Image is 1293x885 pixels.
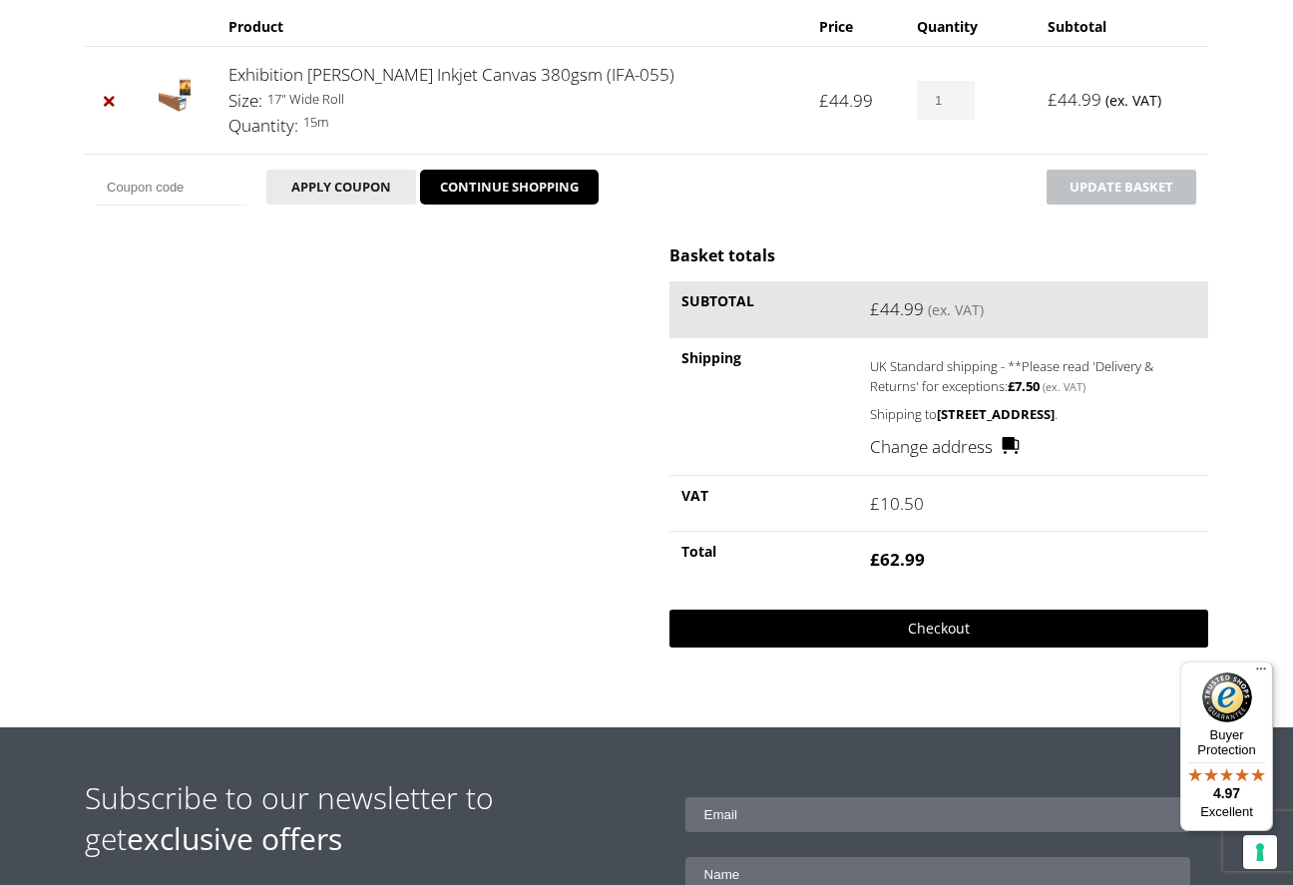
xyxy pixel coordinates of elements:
button: Menu [1249,662,1273,685]
th: VAT [669,475,858,532]
strong: exclusive offers [127,818,342,859]
bdi: 44.99 [819,89,873,112]
small: (ex. VAT) [1043,379,1085,394]
h2: Subscribe to our newsletter to get [85,777,646,859]
bdi: 44.99 [1048,88,1101,111]
small: (ex. VAT) [1105,91,1161,110]
label: UK Standard shipping - **Please read 'Delivery & Returns' for exceptions: [870,353,1164,396]
span: £ [1008,377,1015,395]
th: Subtotal [1036,7,1208,46]
p: Excellent [1180,804,1273,820]
button: Apply coupon [266,170,416,205]
bdi: 62.99 [870,548,925,571]
input: Coupon code [97,170,246,206]
bdi: 44.99 [870,297,924,320]
th: Total [669,531,858,588]
bdi: 7.50 [1008,377,1040,395]
p: Shipping to . [870,403,1196,426]
button: Your consent preferences for tracking technologies [1243,835,1277,869]
span: £ [870,297,880,320]
input: Email [685,797,1191,832]
img: Trusted Shops Trustmark [1202,672,1252,722]
a: Remove Exhibition Matte Polycotton Inkjet Canvas 380gsm (IFA-055) from basket [97,88,123,114]
p: 17" Wide Roll [228,88,795,111]
span: £ [870,492,880,515]
p: 15m [228,111,795,134]
span: 4.97 [1213,785,1240,801]
a: Exhibition [PERSON_NAME] Inkjet Canvas 380gsm (IFA-055) [228,63,674,86]
bdi: 10.50 [870,492,924,515]
button: Update basket [1047,170,1196,205]
span: £ [1048,88,1058,111]
dt: Size: [228,88,262,114]
span: £ [870,548,880,571]
th: Subtotal [669,281,858,338]
h2: Basket totals [669,244,1208,266]
a: Checkout [669,610,1208,648]
p: Buyer Protection [1180,727,1273,757]
span: £ [819,89,829,112]
input: Product quantity [917,81,975,120]
button: Trusted Shops TrustmarkBuyer Protection4.97Excellent [1180,662,1273,831]
a: Change address [870,434,1021,460]
img: Exhibition Matte Polycotton Inkjet Canvas 380gsm (IFA-055) [159,77,191,117]
strong: [STREET_ADDRESS] [937,405,1055,423]
a: CONTINUE SHOPPING [420,170,599,206]
small: (ex. VAT) [928,300,984,319]
th: Price [807,7,905,46]
th: Product [216,7,807,46]
dt: Quantity: [228,113,298,139]
th: Shipping [669,337,858,475]
th: Quantity [905,7,1036,46]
